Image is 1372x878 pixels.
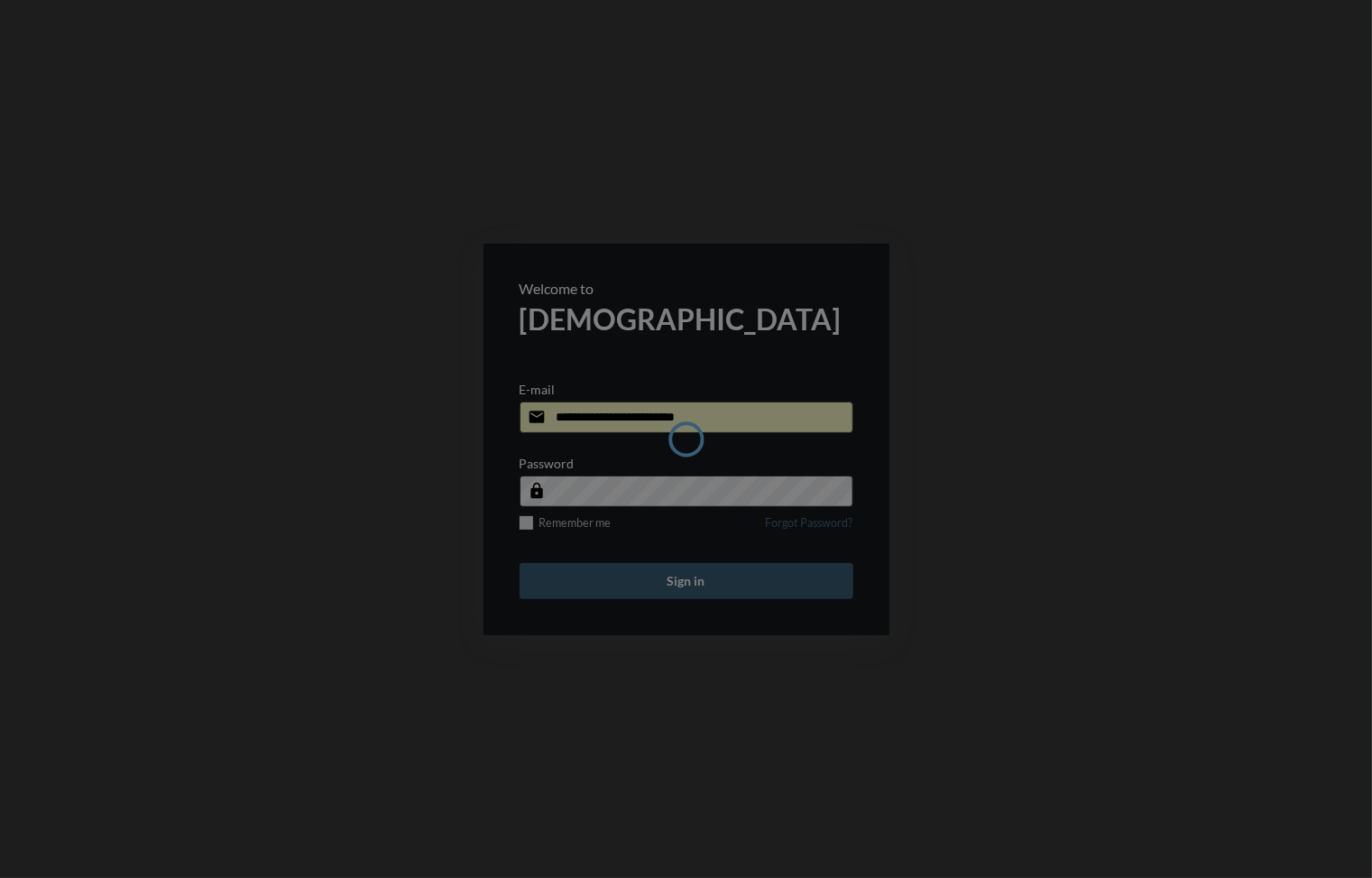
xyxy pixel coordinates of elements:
[520,563,853,599] button: Sign in
[520,516,612,530] label: Remember me
[520,301,853,337] h2: [DEMOGRAPHIC_DATA]
[766,516,853,541] a: Forgot Password?
[520,456,575,471] p: Password
[520,382,556,397] p: E-mail
[520,280,853,297] p: Welcome to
